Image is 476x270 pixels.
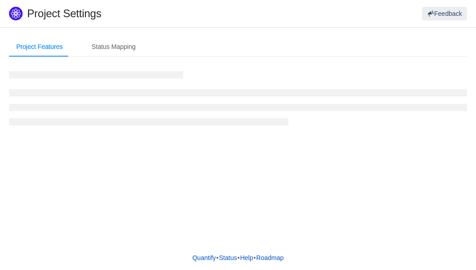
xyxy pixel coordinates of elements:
a: Roadmap [256,251,284,265]
a: Quantify [192,251,216,265]
span: • [217,254,219,261]
a: Status [219,251,238,265]
h1: Project Settings [27,7,286,20]
span: • [237,254,240,261]
span: • [254,254,256,261]
img: Quantify [9,7,23,20]
a: Help [240,251,254,265]
div: Project Features [9,37,70,57]
button: Feedback [422,7,467,20]
div: Status Mapping [85,37,143,57]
